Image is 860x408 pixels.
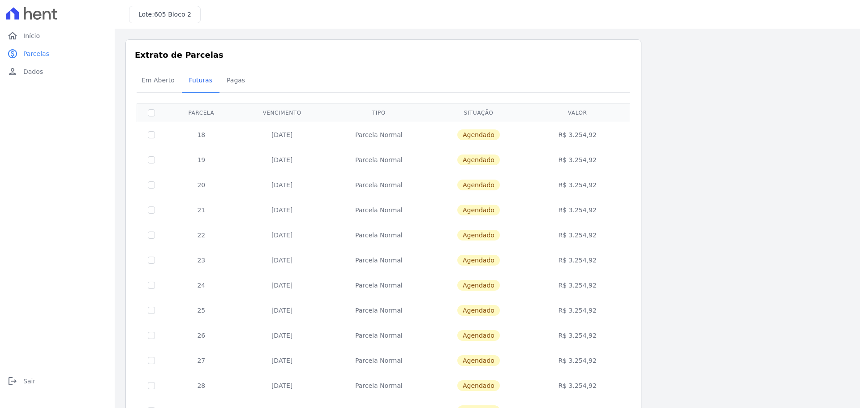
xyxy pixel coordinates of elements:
[527,248,628,273] td: R$ 3.254,92
[457,230,500,241] span: Agendado
[23,67,43,76] span: Dados
[237,273,327,298] td: [DATE]
[527,122,628,147] td: R$ 3.254,92
[154,11,191,18] span: 605 Bloco 2
[166,122,237,147] td: 18
[327,223,430,248] td: Parcela Normal
[457,380,500,391] span: Agendado
[527,348,628,373] td: R$ 3.254,92
[237,223,327,248] td: [DATE]
[7,48,18,59] i: paid
[237,172,327,198] td: [DATE]
[527,147,628,172] td: R$ 3.254,92
[237,298,327,323] td: [DATE]
[182,69,219,93] a: Futuras
[457,180,500,190] span: Agendado
[166,147,237,172] td: 19
[4,372,111,390] a: logoutSair
[166,348,237,373] td: 27
[166,198,237,223] td: 21
[184,71,218,89] span: Futuras
[7,30,18,41] i: home
[237,198,327,223] td: [DATE]
[327,298,430,323] td: Parcela Normal
[327,103,430,122] th: Tipo
[527,273,628,298] td: R$ 3.254,92
[457,305,500,316] span: Agendado
[327,172,430,198] td: Parcela Normal
[23,49,49,58] span: Parcelas
[23,31,40,40] span: Início
[166,373,237,398] td: 28
[527,373,628,398] td: R$ 3.254,92
[237,103,327,122] th: Vencimento
[327,373,430,398] td: Parcela Normal
[135,49,632,61] h3: Extrato de Parcelas
[527,223,628,248] td: R$ 3.254,92
[457,330,500,341] span: Agendado
[457,129,500,140] span: Agendado
[4,45,111,63] a: paidParcelas
[237,122,327,147] td: [DATE]
[527,172,628,198] td: R$ 3.254,92
[457,155,500,165] span: Agendado
[237,147,327,172] td: [DATE]
[166,248,237,273] td: 23
[327,348,430,373] td: Parcela Normal
[430,103,526,122] th: Situação
[527,198,628,223] td: R$ 3.254,92
[23,377,35,386] span: Sair
[7,376,18,387] i: logout
[527,298,628,323] td: R$ 3.254,92
[327,147,430,172] td: Parcela Normal
[457,205,500,215] span: Agendado
[166,323,237,348] td: 26
[457,255,500,266] span: Agendado
[134,69,182,93] a: Em Aberto
[527,103,628,122] th: Valor
[4,27,111,45] a: homeInício
[166,223,237,248] td: 22
[457,280,500,291] span: Agendado
[219,69,252,93] a: Pagas
[237,248,327,273] td: [DATE]
[237,323,327,348] td: [DATE]
[327,122,430,147] td: Parcela Normal
[327,273,430,298] td: Parcela Normal
[4,63,111,81] a: personDados
[166,298,237,323] td: 25
[237,373,327,398] td: [DATE]
[138,10,191,19] h3: Lote:
[221,71,250,89] span: Pagas
[237,348,327,373] td: [DATE]
[166,172,237,198] td: 20
[136,71,180,89] span: Em Aberto
[7,66,18,77] i: person
[327,248,430,273] td: Parcela Normal
[327,323,430,348] td: Parcela Normal
[527,323,628,348] td: R$ 3.254,92
[327,198,430,223] td: Parcela Normal
[166,273,237,298] td: 24
[166,103,237,122] th: Parcela
[457,355,500,366] span: Agendado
